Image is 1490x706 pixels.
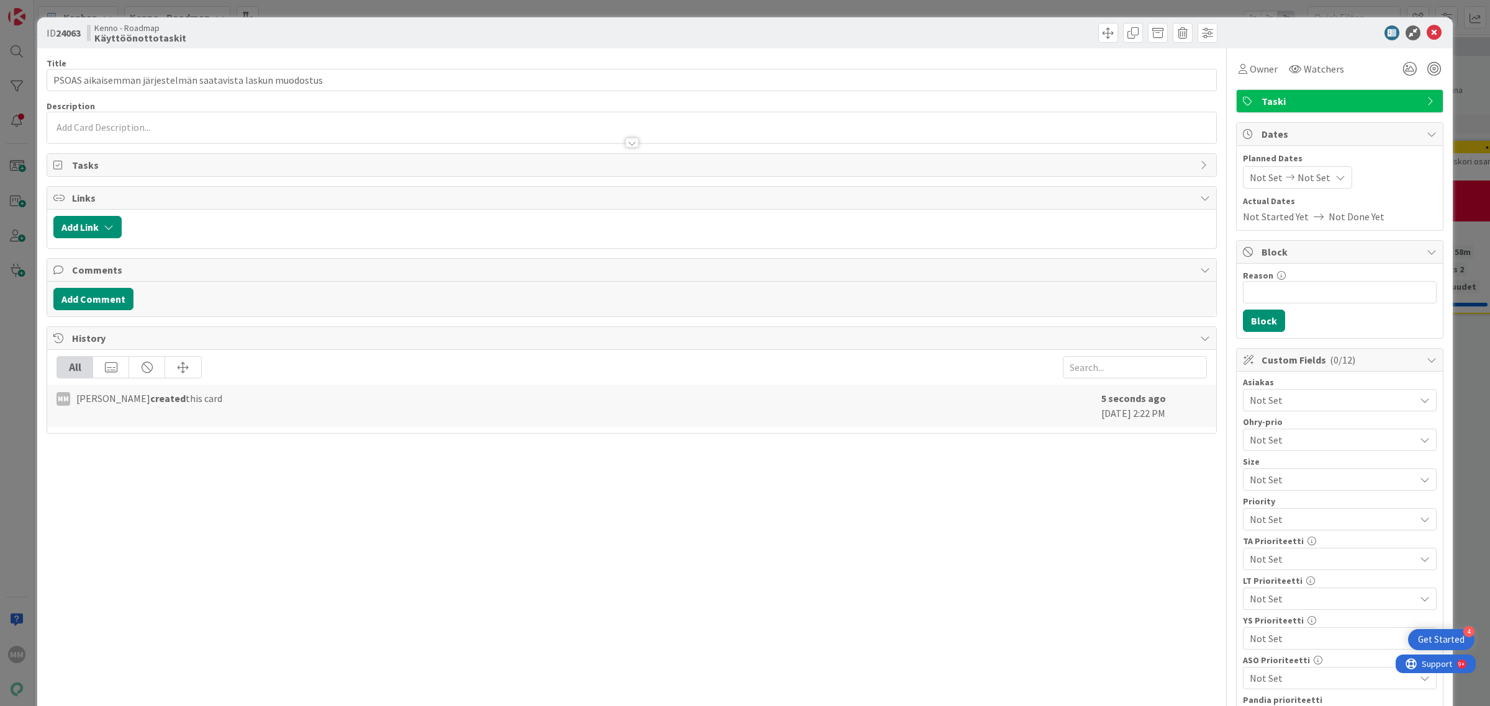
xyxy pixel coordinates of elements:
[94,23,186,33] span: Kenno - Roadmap
[1329,209,1384,224] span: Not Done Yet
[1330,354,1355,366] span: ( 0/12 )
[150,392,186,404] b: created
[1250,630,1409,647] span: Not Set
[47,25,81,40] span: ID
[1243,616,1437,625] div: YS Prioriteetti
[1243,310,1285,332] button: Block
[1250,511,1409,528] span: Not Set
[63,5,69,15] div: 9+
[1243,537,1437,545] div: TA Prioriteetti
[47,69,1217,91] input: type card name here...
[94,33,186,43] b: Käyttöönottotaskit
[1408,629,1474,650] div: Open Get Started checklist, remaining modules: 4
[72,158,1194,172] span: Tasks
[1262,94,1420,109] span: Taski
[1418,633,1465,646] div: Get Started
[1262,127,1420,141] span: Dates
[53,216,122,238] button: Add Link
[1243,457,1437,466] div: Size
[1101,391,1207,421] div: [DATE] 2:22 PM
[56,392,70,406] div: MM
[72,262,1194,277] span: Comments
[1243,695,1437,704] div: Pandia prioriteetti
[1250,590,1409,607] span: Not Set
[26,2,56,17] span: Support
[1243,152,1437,165] span: Planned Dates
[1250,170,1283,185] span: Not Set
[72,331,1194,346] span: History
[1243,270,1273,281] label: Reason
[1243,209,1309,224] span: Not Started Yet
[57,357,93,378] div: All
[1250,471,1409,488] span: Not Set
[1262,244,1420,259] span: Block
[1250,393,1415,408] span: Not Set
[1250,61,1278,76] span: Owner
[1304,61,1344,76] span: Watchers
[1250,669,1409,687] span: Not Set
[1243,497,1437,506] div: Priority
[47,101,95,112] span: Description
[1243,195,1437,208] span: Actual Dates
[1063,356,1207,378] input: Search...
[1250,431,1409,449] span: Not Set
[53,288,133,310] button: Add Comment
[72,190,1194,205] span: Links
[1101,392,1166,404] b: 5 seconds ago
[1243,576,1437,585] div: LT Prioriteetti
[76,391,222,406] span: [PERSON_NAME] this card
[1262,352,1420,367] span: Custom Fields
[47,58,66,69] label: Title
[1250,550,1409,568] span: Not Set
[1463,626,1474,637] div: 4
[1298,170,1330,185] span: Not Set
[1243,418,1437,426] div: Ohry-prio
[1243,656,1437,664] div: ASO Prioriteetti
[1243,378,1437,387] div: Asiakas
[56,27,81,39] b: 24063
